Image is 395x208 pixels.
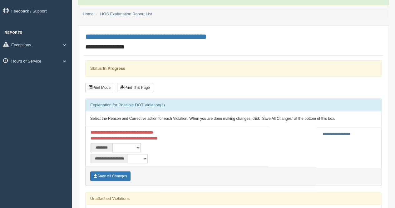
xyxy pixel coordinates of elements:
[90,171,131,181] button: Save
[86,192,381,205] div: Unattached Violations
[86,99,381,111] div: Explanation for Possible DOT Violation(s)
[86,111,381,126] div: Select the Reason and Corrective action for each Violation. When you are done making changes, cli...
[85,83,114,92] button: Print Mode
[83,12,94,16] a: Home
[117,83,153,92] button: Print This Page
[85,60,382,76] div: Status:
[100,12,152,16] a: HOS Explanation Report List
[103,66,125,71] strong: In Progress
